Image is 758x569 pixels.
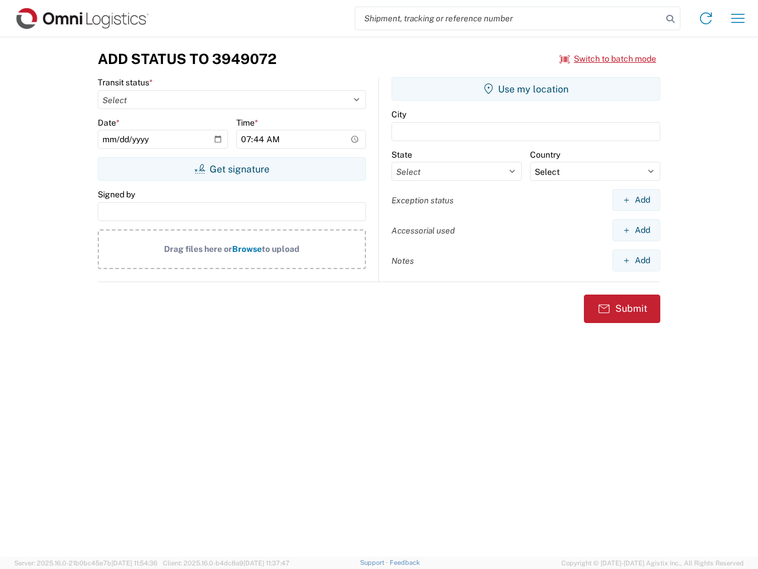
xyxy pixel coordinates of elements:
[98,50,277,68] h3: Add Status to 3949072
[243,560,290,567] span: [DATE] 11:37:47
[561,558,744,568] span: Copyright © [DATE]-[DATE] Agistix Inc., All Rights Reserved
[612,219,660,241] button: Add
[98,157,366,181] button: Get signature
[391,195,454,206] label: Exception status
[391,225,455,236] label: Accessorial used
[14,560,158,567] span: Server: 2025.16.0-21b0bc45e7b
[163,560,290,567] span: Client: 2025.16.0-b4dc8a9
[612,189,660,211] button: Add
[164,244,232,254] span: Drag files here or
[391,77,660,101] button: Use my location
[391,109,406,120] label: City
[111,560,158,567] span: [DATE] 11:54:36
[98,117,120,128] label: Date
[391,149,412,160] label: State
[355,7,662,30] input: Shipment, tracking or reference number
[360,559,390,566] a: Support
[612,250,660,271] button: Add
[391,255,414,266] label: Notes
[584,295,660,323] button: Submit
[232,244,262,254] span: Browse
[98,189,135,200] label: Signed by
[530,149,560,160] label: Country
[236,117,258,128] label: Time
[560,49,656,69] button: Switch to batch mode
[390,559,420,566] a: Feedback
[98,77,153,88] label: Transit status
[262,244,300,254] span: to upload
